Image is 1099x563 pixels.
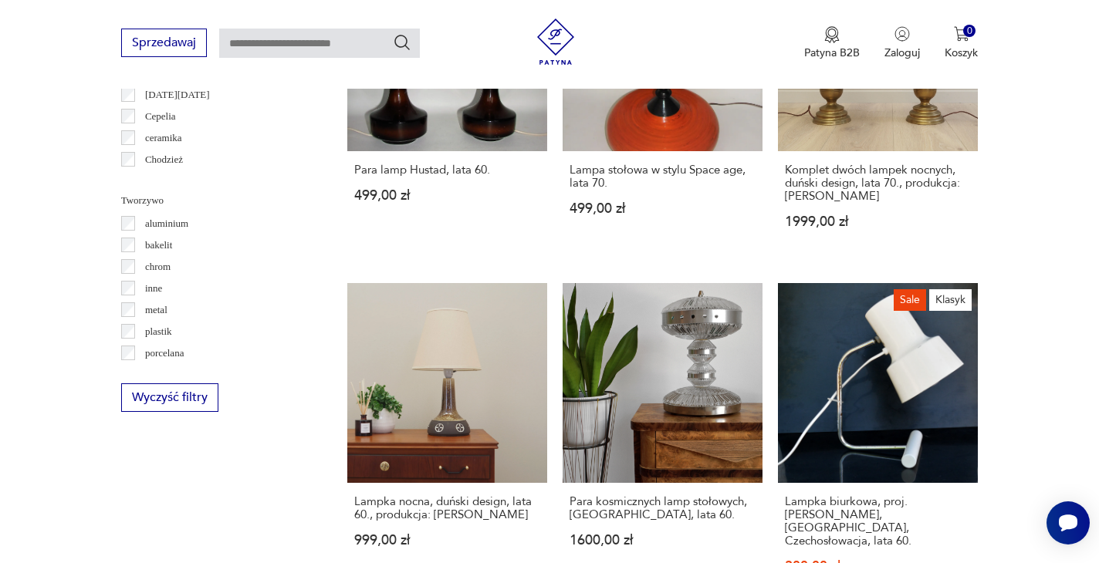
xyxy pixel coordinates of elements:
[884,26,920,60] button: Zaloguj
[954,26,969,42] img: Ikona koszyka
[894,26,910,42] img: Ikonka użytkownika
[393,33,411,52] button: Szukaj
[354,164,540,177] h3: Para lamp Hustad, lata 60.
[121,383,218,412] button: Wyczyść filtry
[145,130,182,147] p: ceramika
[804,46,860,60] p: Patyna B2B
[145,366,176,383] p: porcelit
[570,164,756,190] h3: Lampa stołowa w stylu Space age, lata 70.
[804,26,860,60] button: Patyna B2B
[785,495,971,548] h3: Lampka biurkowa, proj. [PERSON_NAME], [GEOGRAPHIC_DATA], Czechosłowacja, lata 60.
[1047,501,1090,544] iframe: Smartsupp widget button
[145,302,167,319] p: metal
[145,280,162,297] p: inne
[570,495,756,521] h3: Para kosmicznych lamp stołowych, [GEOGRAPHIC_DATA], lata 60.
[121,29,207,57] button: Sprzedawaj
[570,202,756,215] p: 499,00 zł
[145,151,183,168] p: Chodzież
[354,534,540,547] p: 999,00 zł
[945,46,978,60] p: Koszyk
[804,26,860,60] a: Ikona medaluPatyna B2B
[785,215,971,228] p: 1999,00 zł
[121,192,310,209] p: Tworzywo
[884,46,920,60] p: Zaloguj
[145,237,172,254] p: bakelit
[533,19,579,65] img: Patyna - sklep z meblami i dekoracjami vintage
[963,25,976,38] div: 0
[570,534,756,547] p: 1600,00 zł
[145,86,210,103] p: [DATE][DATE]
[824,26,840,43] img: Ikona medalu
[145,215,188,232] p: aluminium
[945,26,978,60] button: 0Koszyk
[145,173,182,190] p: Ćmielów
[145,108,176,125] p: Cepelia
[145,345,184,362] p: porcelana
[145,323,172,340] p: plastik
[145,258,171,275] p: chrom
[354,495,540,521] h3: Lampka nocna, duński design, lata 60., produkcja: [PERSON_NAME]
[785,164,971,203] h3: Komplet dwóch lampek nocnych, duński design, lata 70., produkcja: [PERSON_NAME]
[354,189,540,202] p: 499,00 zł
[121,39,207,49] a: Sprzedawaj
